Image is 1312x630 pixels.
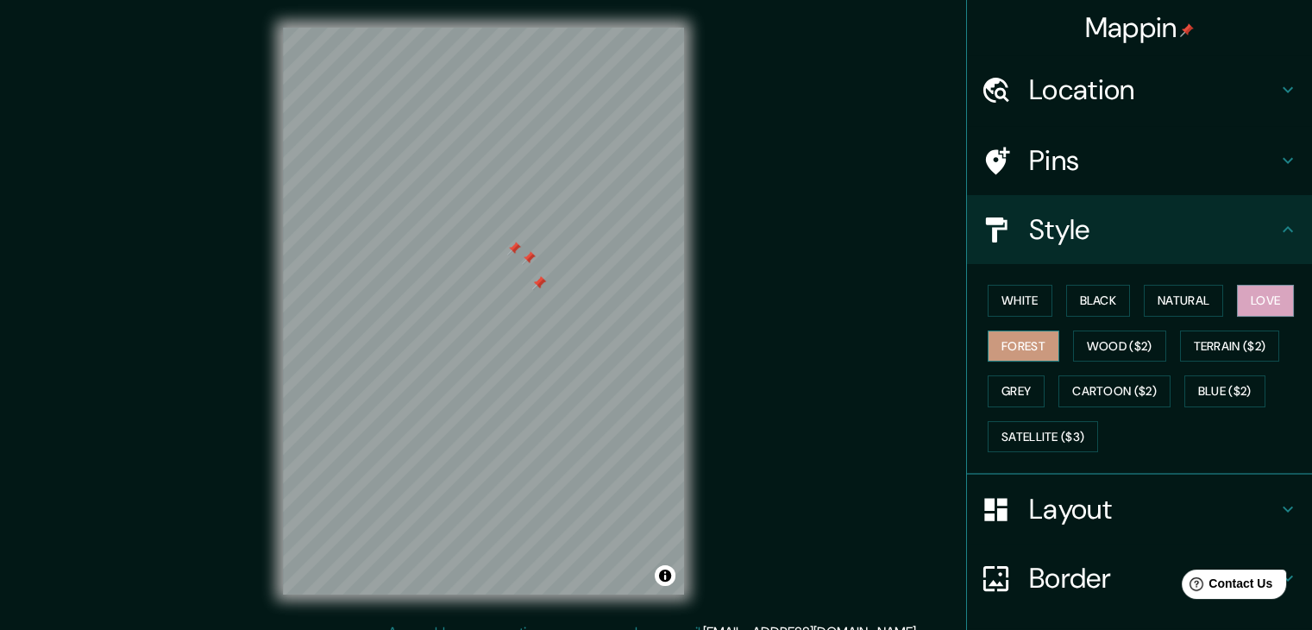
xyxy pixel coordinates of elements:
[988,375,1045,407] button: Grey
[967,475,1312,544] div: Layout
[1066,285,1131,317] button: Black
[1237,285,1294,317] button: Love
[1144,285,1223,317] button: Natural
[1029,561,1277,595] h4: Border
[655,565,675,586] button: Toggle attribution
[1184,375,1265,407] button: Blue ($2)
[283,28,684,595] canvas: Map
[967,126,1312,195] div: Pins
[967,544,1312,613] div: Border
[1029,143,1277,178] h4: Pins
[1058,375,1171,407] button: Cartoon ($2)
[1085,10,1195,45] h4: Mappin
[1158,563,1293,611] iframe: Help widget launcher
[988,331,1059,362] button: Forest
[988,285,1052,317] button: White
[1073,331,1166,362] button: Wood ($2)
[1029,212,1277,247] h4: Style
[967,55,1312,124] div: Location
[1029,72,1277,107] h4: Location
[967,195,1312,264] div: Style
[1029,492,1277,526] h4: Layout
[1180,23,1194,37] img: pin-icon.png
[1180,331,1280,362] button: Terrain ($2)
[988,421,1098,453] button: Satellite ($3)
